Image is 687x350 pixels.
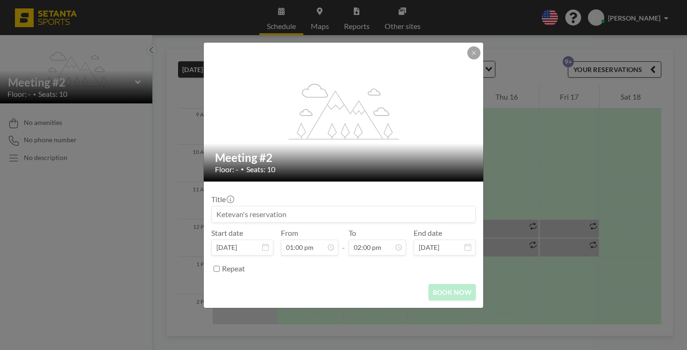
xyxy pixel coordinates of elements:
[222,264,245,273] label: Repeat
[215,151,473,165] h2: Meeting #2
[289,83,399,139] g: flex-grow: 1.2;
[246,165,275,174] span: Seats: 10
[211,228,243,238] label: Start date
[349,228,356,238] label: To
[342,232,345,252] span: -
[241,166,244,173] span: •
[215,165,238,174] span: Floor: -
[281,228,298,238] label: From
[211,195,233,204] label: Title
[212,206,475,222] input: Ketevan's reservation
[414,228,442,238] label: End date
[429,284,476,300] button: BOOK NOW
